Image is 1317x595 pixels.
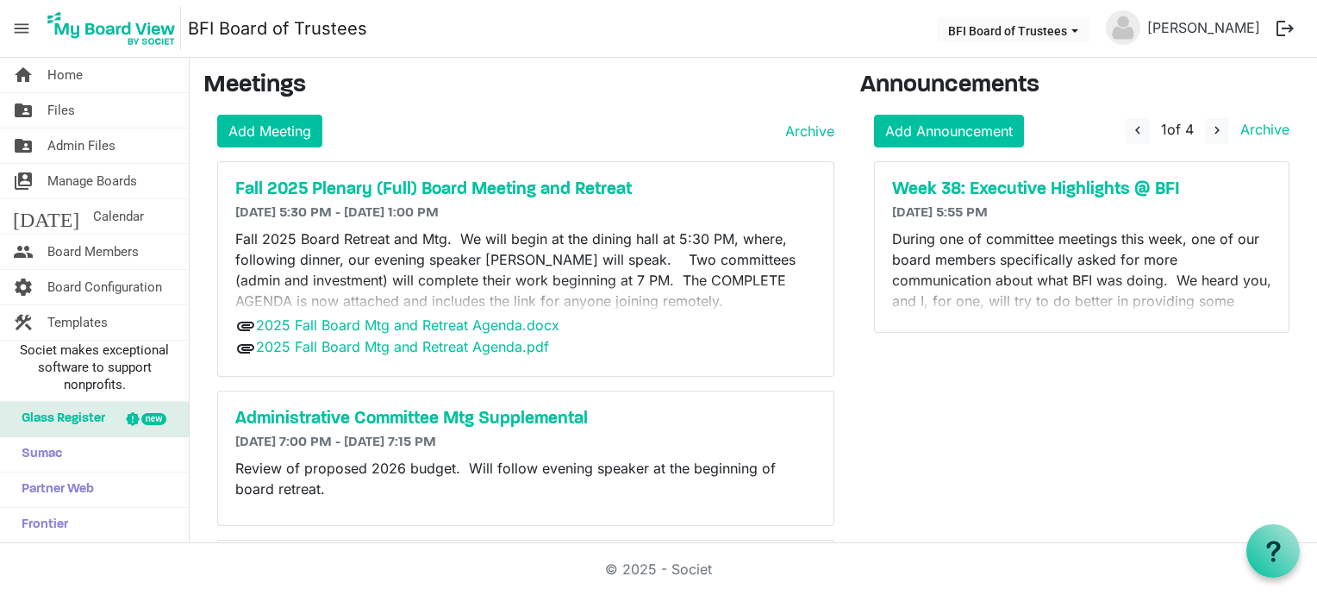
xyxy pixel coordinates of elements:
[235,179,816,200] a: Fall 2025 Plenary (Full) Board Meeting and Retreat
[47,270,162,304] span: Board Configuration
[235,458,816,499] p: Review of proposed 2026 budget. Will follow evening speaker at the beginning of board retreat.
[256,316,559,334] a: 2025 Fall Board Mtg and Retreat Agenda.docx
[235,338,256,359] span: attachment
[1267,10,1303,47] button: logout
[1161,121,1194,138] span: of 4
[1130,122,1145,138] span: navigate_before
[217,115,322,147] a: Add Meeting
[47,128,115,163] span: Admin Files
[13,93,34,128] span: folder_shared
[1161,121,1167,138] span: 1
[13,508,68,542] span: Frontier
[1209,122,1225,138] span: navigate_next
[256,338,549,355] a: 2025 Fall Board Mtg and Retreat Agenda.pdf
[47,164,137,198] span: Manage Boards
[8,341,181,393] span: Societ makes exceptional software to support nonprofits.
[203,72,834,101] h3: Meetings
[47,58,83,92] span: Home
[235,205,816,222] h6: [DATE] 5:30 PM - [DATE] 1:00 PM
[1140,10,1267,45] a: [PERSON_NAME]
[874,115,1024,147] a: Add Announcement
[235,316,256,336] span: attachment
[42,7,181,50] img: My Board View Logo
[13,128,34,163] span: folder_shared
[892,206,988,220] span: [DATE] 5:55 PM
[892,229,1271,353] p: During one of committee meetings this week, one of our board members specifically asked for more ...
[13,270,34,304] span: settings
[188,11,367,46] a: BFI Board of Trustees
[5,12,38,45] span: menu
[47,93,75,128] span: Files
[1205,118,1229,144] button: navigate_next
[235,435,816,451] h6: [DATE] 7:00 PM - [DATE] 7:15 PM
[47,235,139,269] span: Board Members
[937,18,1089,42] button: BFI Board of Trustees dropdownbutton
[13,305,34,340] span: construction
[1233,121,1289,138] a: Archive
[860,72,1303,101] h3: Announcements
[13,235,34,269] span: people
[13,58,34,92] span: home
[42,7,188,50] a: My Board View Logo
[235,409,816,429] a: Administrative Committee Mtg Supplemental
[13,164,34,198] span: switch_account
[141,413,166,425] div: new
[892,179,1271,200] a: Week 38: Executive Highlights @ BFI
[778,121,834,141] a: Archive
[13,437,62,472] span: Sumac
[13,402,105,436] span: Glass Register
[93,199,144,234] span: Calendar
[1106,10,1140,45] img: no-profile-picture.svg
[13,199,79,234] span: [DATE]
[47,305,108,340] span: Templates
[605,561,712,578] a: © 2025 - Societ
[1126,118,1150,144] button: navigate_before
[13,473,94,507] span: Partner Web
[235,229,816,353] p: Fall 2025 Board Retreat and Mtg. We will begin at the dining hall at 5:30 PM, where, following di...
